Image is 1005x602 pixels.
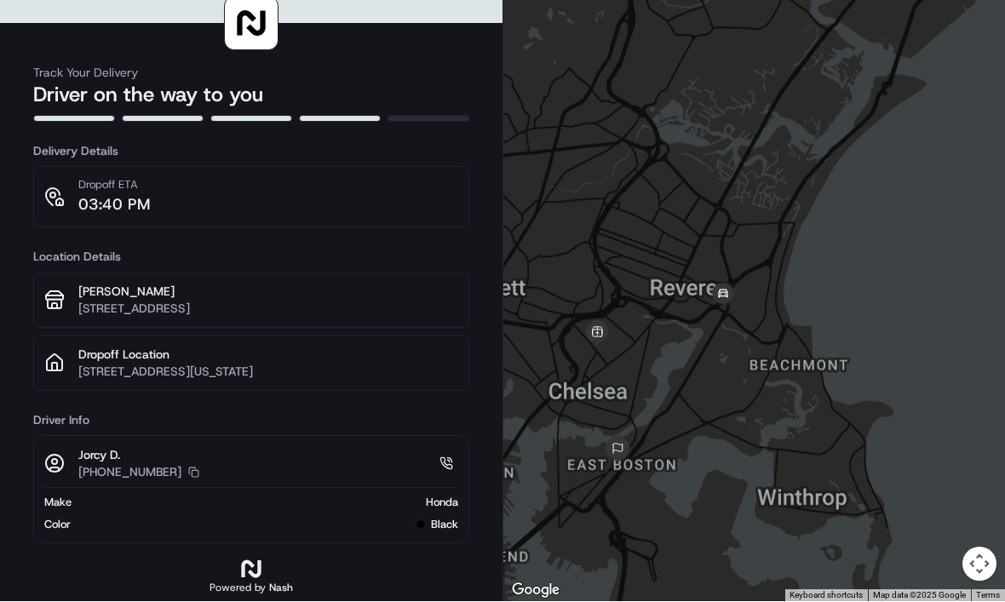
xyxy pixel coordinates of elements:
span: Nash [269,582,293,595]
p: Dropoff ETA [78,178,150,193]
p: [PHONE_NUMBER] [78,464,181,481]
h3: Location Details [33,249,469,266]
p: [PERSON_NAME] [78,284,458,301]
a: Open this area in Google Maps (opens a new window) [508,580,564,602]
span: Map data ©2025 Google [873,591,966,600]
h3: Driver Info [33,412,469,429]
p: Dropoff Location [78,347,458,364]
button: Map camera controls [962,548,996,582]
h3: Delivery Details [33,143,469,160]
span: Honda [426,496,458,511]
button: Keyboard shortcuts [790,590,863,602]
span: black [431,518,458,533]
h2: Powered by [210,582,293,595]
p: Jorcy D. [78,447,199,464]
h2: Driver on the way to you [33,82,469,109]
a: Terms (opens in new tab) [976,591,1000,600]
h3: Track Your Delivery [33,65,469,82]
p: 03:40 PM [78,193,150,217]
span: Color [44,518,71,533]
span: Make [44,496,72,511]
p: [STREET_ADDRESS][US_STATE] [78,364,458,381]
p: [STREET_ADDRESS] [78,301,458,318]
img: Google [508,580,564,602]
